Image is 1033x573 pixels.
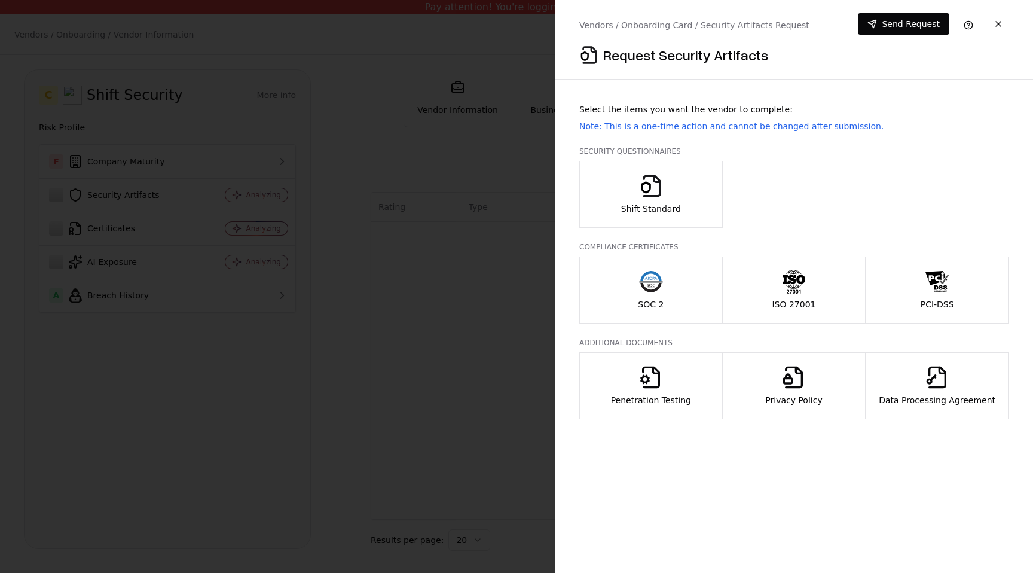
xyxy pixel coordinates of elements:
p: Shift Standard [621,203,681,215]
button: SOC 2 [579,257,723,324]
p: SOC 2 [638,298,664,310]
p: Select the items you want the vendor to complete: [579,103,1009,115]
p: Penetration Testing [611,394,691,406]
button: ISO 27001 [722,257,866,324]
p: PCI-DSS [921,298,954,310]
button: Data Processing Agreement [865,352,1009,419]
p: Security Questionnaires [579,147,1009,156]
button: PCI-DSS [865,257,1009,324]
p: ISO 27001 [772,298,815,310]
p: Privacy Policy [765,394,822,406]
p: Vendors / Onboarding Card / Security Artifacts Request [579,19,809,31]
p: Request Security Artifacts [603,45,768,65]
p: Compliance Certificates [579,242,1009,252]
button: Send Request [858,13,949,35]
p: Data Processing Agreement [879,394,995,406]
button: Shift Standard [579,161,723,228]
p: Note: This is a one-time action and cannot be changed after submission. [579,120,1009,132]
button: Penetration Testing [579,352,723,419]
button: Privacy Policy [722,352,866,419]
p: Additional Documents [579,338,1009,348]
